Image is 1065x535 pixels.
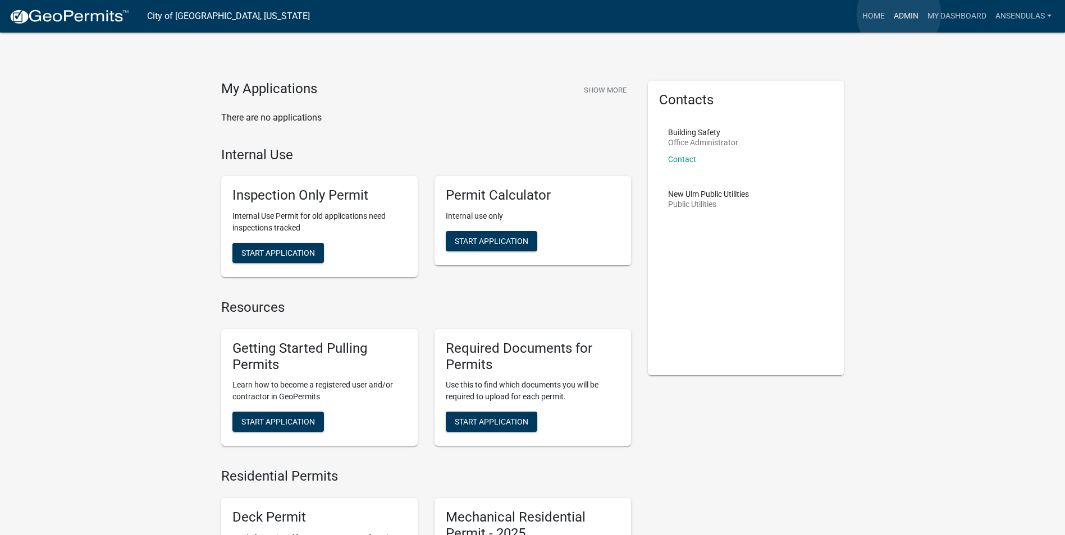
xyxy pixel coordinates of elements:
[858,6,889,27] a: Home
[446,379,620,403] p: Use this to find which documents you will be required to upload for each permit.
[668,128,738,136] p: Building Safety
[446,210,620,222] p: Internal use only
[668,190,749,198] p: New Ulm Public Utilities
[147,7,310,26] a: City of [GEOGRAPHIC_DATA], [US_STATE]
[455,237,528,246] span: Start Application
[232,412,324,432] button: Start Application
[232,243,324,263] button: Start Application
[668,139,738,146] p: Office Administrator
[446,412,537,432] button: Start Application
[446,187,620,204] h5: Permit Calculator
[221,81,317,98] h4: My Applications
[232,340,406,373] h5: Getting Started Pulling Permits
[232,210,406,234] p: Internal Use Permit for old applications need inspections tracked
[659,92,833,108] h5: Contacts
[923,6,991,27] a: My Dashboard
[579,81,631,99] button: Show More
[221,147,631,163] h4: Internal Use
[889,6,923,27] a: Admin
[232,509,406,525] h5: Deck Permit
[232,379,406,403] p: Learn how to become a registered user and/or contractor in GeoPermits
[241,417,315,426] span: Start Application
[221,111,631,124] p: There are no applications
[668,155,696,164] a: Contact
[221,468,631,485] h4: Residential Permits
[455,417,528,426] span: Start Application
[241,248,315,257] span: Start Application
[221,299,631,316] h4: Resources
[668,200,749,208] p: Public Utilities
[991,6,1056,27] a: ansendulas
[446,231,537,251] button: Start Application
[232,187,406,204] h5: Inspection Only Permit
[446,340,620,373] h5: Required Documents for Permits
